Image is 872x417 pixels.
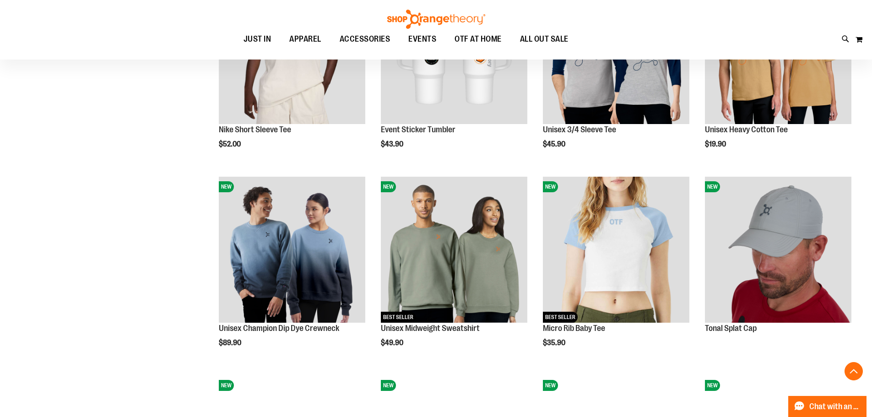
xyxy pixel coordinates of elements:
a: Nike Short Sleeve Tee [219,125,291,134]
span: NEW [705,181,720,192]
span: Chat with an Expert [809,402,861,411]
a: Unisex 3/4 Sleeve Tee [543,125,616,134]
span: $89.90 [219,339,243,347]
span: $19.90 [705,140,727,148]
span: APPAREL [289,29,321,49]
span: NEW [543,380,558,391]
a: Unisex Heavy Cotton Tee [705,125,788,134]
span: EVENTS [408,29,436,49]
button: Back To Top [845,362,863,380]
div: product [376,172,532,371]
span: $45.90 [543,140,567,148]
a: Unisex Midweight Sweatshirt [381,324,480,333]
span: NEW [381,181,396,192]
span: NEW [219,380,234,391]
div: product [214,172,370,371]
span: ACCESSORIES [340,29,390,49]
img: Unisex Midweight Sweatshirt [381,177,527,323]
img: Shop Orangetheory [386,10,487,29]
div: product [700,172,856,348]
span: BEST SELLER [381,312,416,323]
img: Unisex Champion Dip Dye Crewneck [219,177,365,323]
span: OTF AT HOME [455,29,502,49]
span: NEW [705,380,720,391]
a: Product image for Grey Tonal Splat CapNEW [705,177,851,325]
img: Micro Rib Baby Tee [543,177,689,323]
a: Micro Rib Baby Tee [543,324,605,333]
img: Product image for Grey Tonal Splat Cap [705,177,851,323]
span: $49.90 [381,339,405,347]
span: NEW [543,181,558,192]
span: $43.90 [381,140,405,148]
span: $52.00 [219,140,242,148]
span: ALL OUT SALE [520,29,569,49]
span: JUST IN [244,29,271,49]
button: Chat with an Expert [788,396,867,417]
a: Unisex Champion Dip Dye Crewneck [219,324,339,333]
span: BEST SELLER [543,312,578,323]
a: Unisex Champion Dip Dye CrewneckNEW [219,177,365,325]
a: Micro Rib Baby TeeNEWBEST SELLER [543,177,689,325]
span: $35.90 [543,339,567,347]
span: NEW [381,380,396,391]
a: Unisex Midweight SweatshirtNEWBEST SELLER [381,177,527,325]
div: product [538,172,694,371]
a: Event Sticker Tumbler [381,125,455,134]
a: Tonal Splat Cap [705,324,757,333]
span: NEW [219,181,234,192]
